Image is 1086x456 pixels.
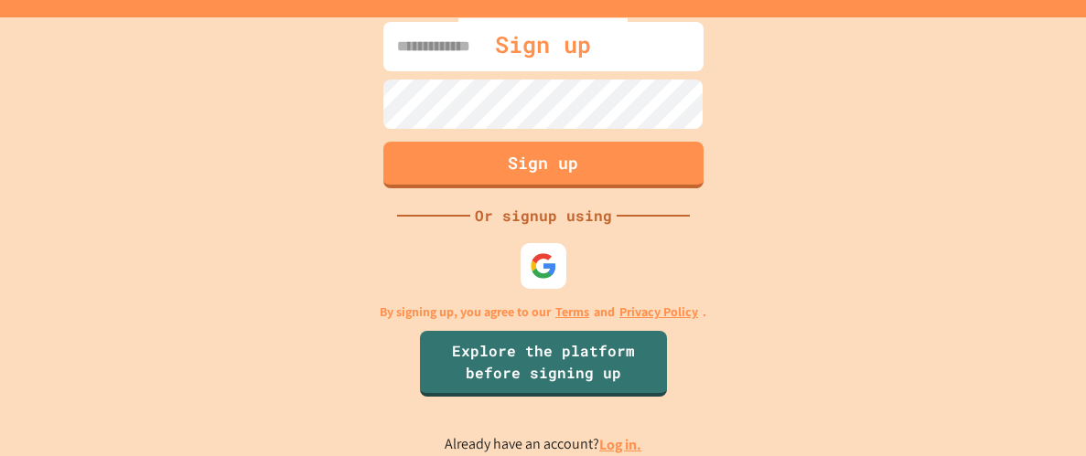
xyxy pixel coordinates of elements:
[530,252,557,280] img: google-icon.svg
[619,302,698,322] a: Privacy Policy
[599,435,641,454] a: Log in.
[380,302,706,322] p: By signing up, you agree to our and .
[555,302,589,322] a: Terms
[383,142,704,188] button: Sign up
[470,205,617,227] div: Or signup using
[420,331,667,397] a: Explore the platform before signing up
[458,18,628,71] div: Sign up
[445,433,641,456] p: Already have an account?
